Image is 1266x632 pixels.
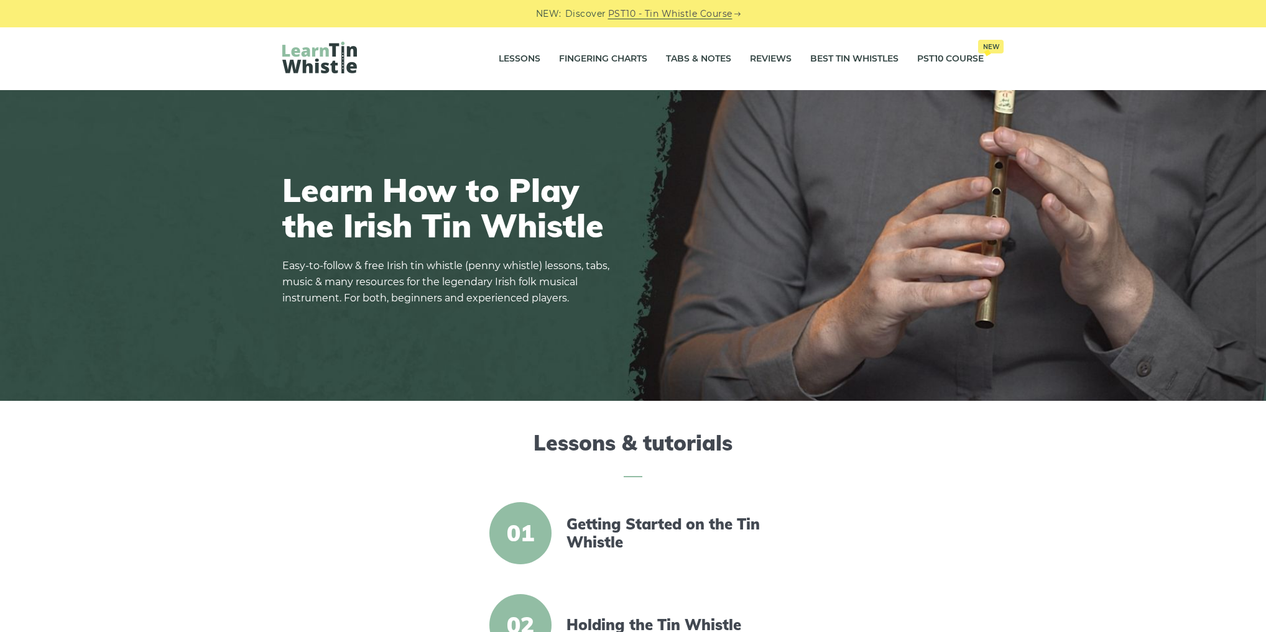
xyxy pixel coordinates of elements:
span: 01 [489,502,552,564]
p: Easy-to-follow & free Irish tin whistle (penny whistle) lessons, tabs, music & many resources for... [282,258,618,306]
a: Best Tin Whistles [810,44,899,75]
a: Getting Started on the Tin Whistle [566,515,780,551]
a: Reviews [750,44,792,75]
img: LearnTinWhistle.com [282,42,357,73]
h1: Learn How to Play the Irish Tin Whistle [282,172,618,243]
a: PST10 CourseNew [917,44,984,75]
a: Tabs & Notes [666,44,731,75]
span: New [978,40,1004,53]
h2: Lessons & tutorials [282,431,984,477]
a: Lessons [499,44,540,75]
a: Fingering Charts [559,44,647,75]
